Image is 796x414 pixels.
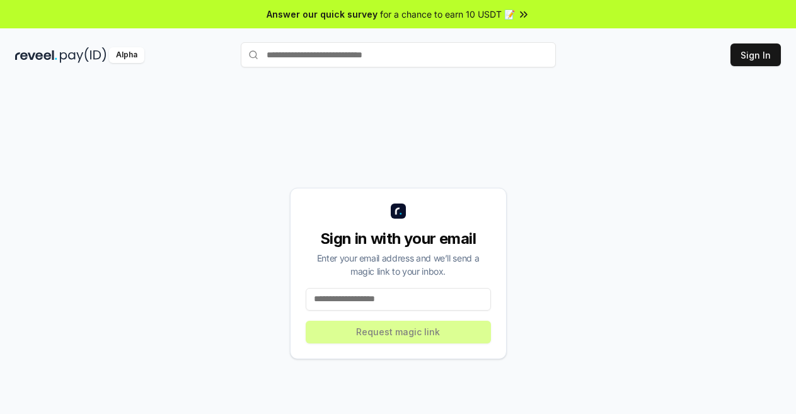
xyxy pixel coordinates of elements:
img: logo_small [391,204,406,219]
span: Answer our quick survey [267,8,378,21]
div: Enter your email address and we’ll send a magic link to your inbox. [306,251,491,278]
span: for a chance to earn 10 USDT 📝 [380,8,515,21]
div: Sign in with your email [306,229,491,249]
img: pay_id [60,47,107,63]
div: Alpha [109,47,144,63]
img: reveel_dark [15,47,57,63]
button: Sign In [730,43,781,66]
